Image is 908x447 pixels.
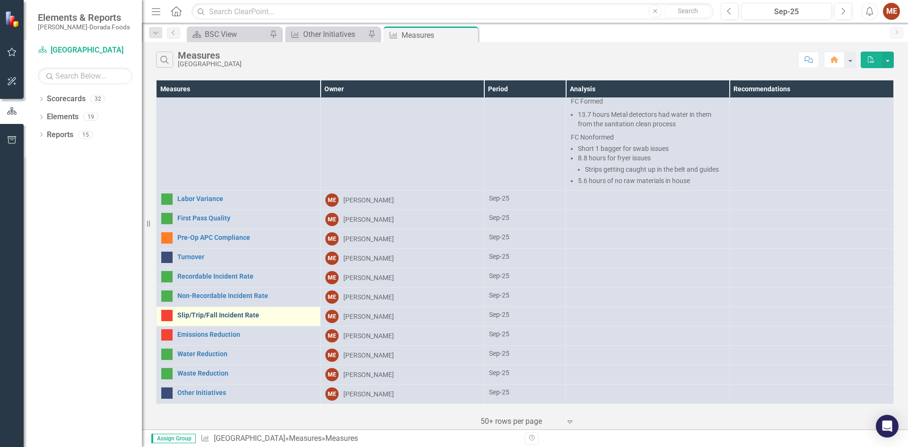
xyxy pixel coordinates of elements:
td: Double-Click to Edit [730,229,894,249]
td: Double-Click to Edit [566,346,730,365]
div: Sep-25 [489,193,561,203]
a: Slip/Trip/Fall Incident Rate [177,312,315,319]
li: Short 1 bagger for swab issues [578,144,725,153]
div: Sep-25 [489,368,561,377]
div: [PERSON_NAME] [343,292,394,302]
img: Above Target [161,271,173,282]
a: Measures [289,434,322,443]
td: Double-Click to Edit [566,191,730,210]
a: Other Initiatives [288,28,366,40]
td: Double-Click to Edit [566,229,730,249]
td: Double-Click to Edit Right Click for Context Menu [157,191,321,210]
td: Double-Click to Edit [566,307,730,326]
li: 8.8 hours for fryer issues [578,153,725,174]
img: ClearPoint Strategy [5,10,21,27]
a: [GEOGRAPHIC_DATA] [214,434,285,443]
div: ME [325,329,339,342]
td: Double-Click to Edit [566,268,730,288]
div: ME [325,368,339,381]
td: Double-Click to Edit [730,385,894,404]
td: Double-Click to Edit [566,365,730,385]
a: Reports [47,130,73,140]
div: 32 [90,95,105,103]
div: [PERSON_NAME] [343,234,394,244]
span: Elements & Reports [38,12,130,23]
div: Sep-25 [489,349,561,358]
a: Water Reduction [177,351,315,358]
img: Above Target [161,349,173,360]
a: Other Initiatives [177,389,315,396]
td: Double-Click to Edit [566,288,730,307]
div: BSC View [205,28,267,40]
td: Double-Click to Edit Right Click for Context Menu [157,210,321,229]
div: Open Intercom Messenger [876,415,899,438]
div: ME [325,290,339,304]
div: Sep-25 [489,252,561,261]
div: [GEOGRAPHIC_DATA] [178,61,242,68]
button: Search [664,5,711,18]
a: [GEOGRAPHIC_DATA] [38,45,132,56]
td: Double-Click to Edit [730,191,894,210]
td: Double-Click to Edit Right Click for Context Menu [157,385,321,404]
div: [PERSON_NAME] [343,389,394,399]
div: Measures [402,29,476,41]
div: Sep-25 [489,387,561,397]
td: Double-Click to Edit Right Click for Context Menu [157,326,321,346]
td: Double-Click to Edit [730,268,894,288]
div: [PERSON_NAME] [343,370,394,379]
td: Double-Click to Edit [730,307,894,326]
td: Double-Click to Edit Right Click for Context Menu [157,307,321,326]
div: » » [201,433,518,444]
td: Double-Click to Edit [730,365,894,385]
div: ME [325,349,339,362]
td: Double-Click to Edit [730,288,894,307]
td: Double-Click to Edit Right Click for Context Menu [157,268,321,288]
img: Above Target [161,213,173,224]
td: Double-Click to Edit Right Click for Context Menu [157,229,321,249]
p: FC Formed [571,95,725,108]
a: Emissions Reduction [177,331,315,338]
div: ME [325,310,339,323]
div: [PERSON_NAME] [343,331,394,341]
a: First Pass Quality [177,215,315,222]
div: Sep-25 [489,329,561,339]
div: [PERSON_NAME] [343,312,394,321]
td: Double-Click to Edit [730,326,894,346]
div: ME [325,252,339,265]
td: Double-Click to Edit [566,326,730,346]
small: [PERSON_NAME]-Dorada Foods [38,23,130,31]
img: Below Plan [161,310,173,321]
button: ME [883,3,900,20]
td: Double-Click to Edit [566,385,730,404]
div: Sep-25 [489,271,561,280]
a: Pre-Op APC Compliance [177,234,315,241]
img: Above Target [161,193,173,205]
td: Double-Click to Edit Right Click for Context Menu [157,346,321,365]
li: 13.7 hours Metal detectors had water in them from the sanitation clean process [578,110,725,129]
div: ME [325,232,339,245]
img: No Information [161,252,173,263]
a: BSC View [189,28,267,40]
a: Scorecards [47,94,86,105]
a: Waste Reduction [177,370,315,377]
div: 19 [83,113,98,121]
div: Measures [178,50,242,61]
li: Strips getting caught up in the belt and guides [585,165,725,174]
div: ME [325,271,339,284]
div: Sep-25 [489,310,561,319]
div: [PERSON_NAME] [343,254,394,263]
span: Assign Group [151,434,196,443]
span: Search [678,7,698,15]
td: Double-Click to Edit Right Click for Context Menu [157,249,321,268]
td: Double-Click to Edit Right Click for Context Menu [157,365,321,385]
input: Search ClearPoint... [192,3,714,20]
p: FC Nonformed [571,131,725,142]
div: [PERSON_NAME] [343,351,394,360]
img: Below Plan [161,329,173,341]
a: Non-Recordable Incident Rate [177,292,315,299]
button: Sep-25 [741,3,832,20]
div: ME [325,193,339,207]
div: ME [325,213,339,226]
img: Above Target [161,290,173,302]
